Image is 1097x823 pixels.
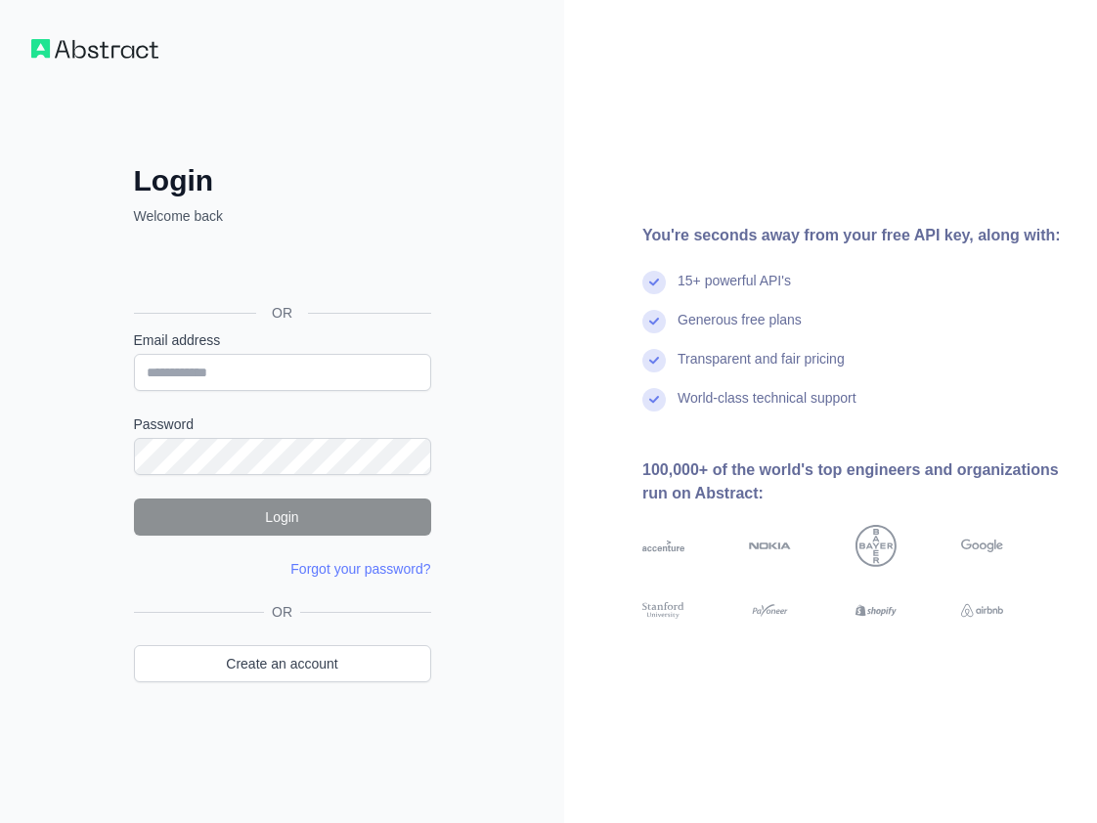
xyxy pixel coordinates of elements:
div: Generous free plans [678,310,802,349]
img: payoneer [749,600,791,621]
label: Password [134,414,431,434]
div: 15+ powerful API's [678,271,791,310]
img: check mark [642,310,666,333]
h2: Login [134,163,431,198]
img: accenture [642,525,684,567]
img: airbnb [961,600,1003,621]
div: You're seconds away from your free API key, along with: [642,224,1066,247]
button: Login [134,498,431,536]
img: bayer [856,525,898,567]
img: check mark [642,349,666,372]
img: check mark [642,388,666,411]
iframe: Przycisk Zaloguj się przez Google [124,247,437,290]
span: OR [264,602,300,622]
img: Workflow [31,39,158,59]
img: shopify [856,600,898,621]
img: check mark [642,271,666,294]
a: Forgot your password? [290,561,430,577]
a: Create an account [134,645,431,682]
img: google [961,525,1003,567]
div: World-class technical support [678,388,856,427]
span: OR [256,303,308,323]
div: 100,000+ of the world's top engineers and organizations run on Abstract: [642,458,1066,505]
p: Welcome back [134,206,431,226]
label: Email address [134,330,431,350]
div: Transparent and fair pricing [678,349,845,388]
img: stanford university [642,600,684,621]
img: nokia [749,525,791,567]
